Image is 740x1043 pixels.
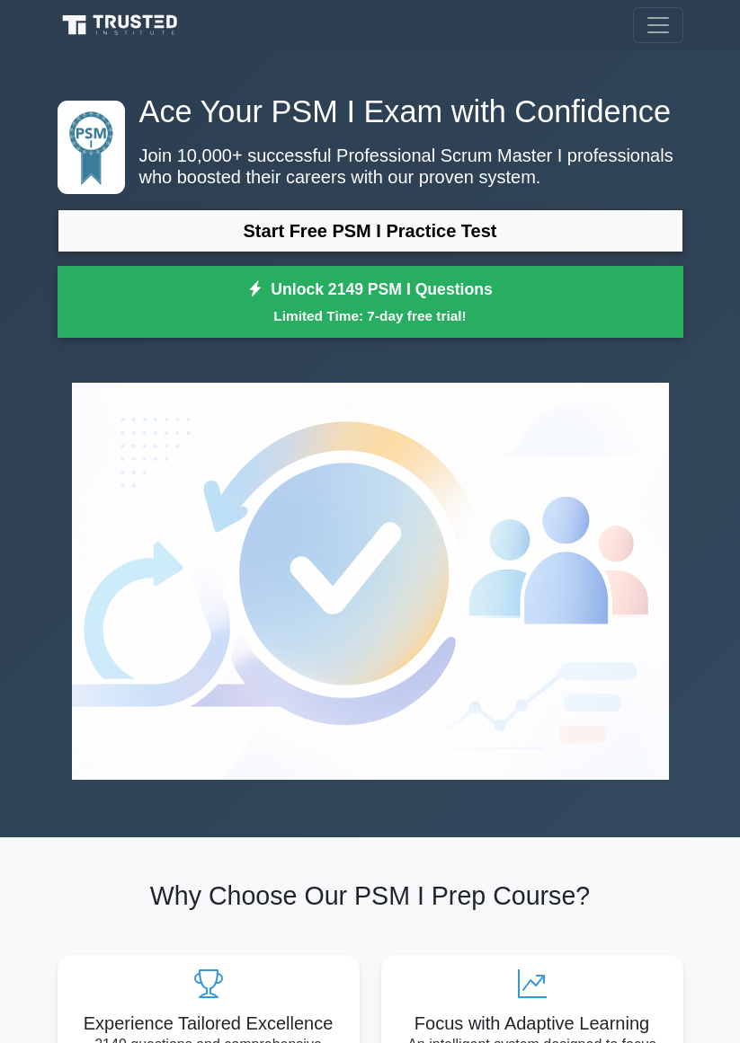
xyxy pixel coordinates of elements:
[58,209,683,252] a: Start Free PSM I Practice Test
[58,145,683,188] p: Join 10,000+ successful Professional Scrum Master I professionals who boosted their careers with ...
[396,1012,669,1034] h5: Focus with Adaptive Learning
[72,1012,345,1034] h5: Experience Tailored Excellence
[633,7,683,43] button: Toggle navigation
[58,93,683,130] h1: Ace Your PSM I Exam with Confidence
[58,266,683,338] a: Unlock 2149 PSM I QuestionsLimited Time: 7-day free trial!
[80,305,661,326] small: Limited Time: 7-day free trial!
[58,368,683,795] img: Professional Scrum Master I Preview
[58,880,683,911] h2: Why Choose Our PSM I Prep Course?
